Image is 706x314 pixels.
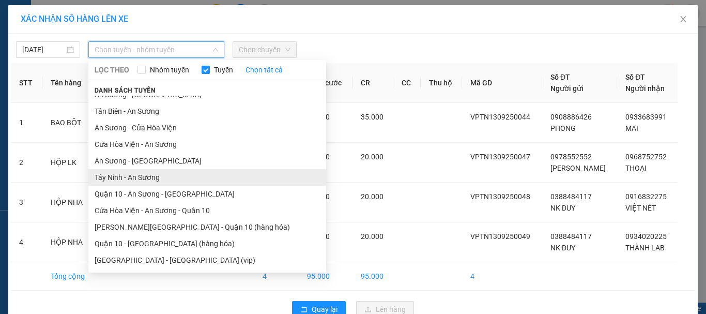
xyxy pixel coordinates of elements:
[3,67,108,73] span: [PERSON_NAME]:
[361,232,383,241] span: 20.000
[21,14,128,24] span: XÁC NHẬN SỐ HÀNG LÊN XE
[625,232,667,241] span: 0934020225
[550,73,570,81] span: Số ĐT
[210,64,237,76] span: Tuyến
[254,262,299,291] td: 4
[550,192,592,201] span: 0388484117
[42,222,95,262] td: HỘP NHA
[52,66,109,73] span: VPTN1309250047
[245,64,283,76] a: Chọn tất cả
[625,164,647,172] span: THOẠI
[88,235,326,252] li: Quận 10 - [GEOGRAPHIC_DATA] (hàng hóa)
[550,153,592,161] span: 0978552552
[82,46,127,52] span: Hotline: 19001152
[470,113,530,121] span: VPTN1309250044
[550,84,584,93] span: Người gửi
[146,64,193,76] span: Nhóm tuyến
[625,204,656,212] span: VIỆT NÉT
[11,222,42,262] td: 4
[550,164,606,172] span: [PERSON_NAME]
[88,86,162,95] span: Danh sách tuyến
[361,113,383,121] span: 35.000
[550,113,592,121] span: 0908886426
[625,84,665,93] span: Người nhận
[625,73,645,81] span: Số ĐT
[470,192,530,201] span: VPTN1309250048
[625,124,638,132] span: MAI
[239,42,290,57] span: Chọn chuyến
[88,153,326,169] li: An Sương - [GEOGRAPHIC_DATA]
[42,183,95,222] td: HỘP NHA
[550,232,592,241] span: 0388484117
[11,103,42,143] td: 1
[550,244,575,252] span: NK DUY
[88,169,326,186] li: Tây Ninh - An Sương
[421,63,463,103] th: Thu hộ
[22,44,65,55] input: 13/09/2025
[361,192,383,201] span: 20.000
[625,192,667,201] span: 0916832275
[4,6,50,52] img: logo
[470,153,530,161] span: VPTN1309250047
[42,143,95,183] td: HỘP LK
[95,42,218,57] span: Chọn tuyến - nhóm tuyến
[625,153,667,161] span: 0968752752
[23,75,63,81] span: 14:16:47 [DATE]
[42,103,95,143] td: BAO BỘT
[82,17,139,29] span: Bến xe [GEOGRAPHIC_DATA]
[352,262,393,291] td: 95.000
[42,63,95,103] th: Tên hàng
[625,244,665,252] span: THÀNH LAB
[300,306,308,314] span: rollback
[679,15,687,23] span: close
[82,31,142,44] span: 01 Võ Văn Truyện, KP.1, Phường 2
[470,232,530,241] span: VPTN1309250049
[95,64,129,76] span: LỌC THEO
[42,262,95,291] td: Tổng cộng
[88,202,326,219] li: Cửa Hòa Viện - An Sương - Quận 10
[299,262,352,291] td: 95.000
[550,124,576,132] span: PHONG
[393,63,420,103] th: CC
[88,119,326,136] li: An Sương - Cửa Hòa Viện
[11,143,42,183] td: 2
[11,63,42,103] th: STT
[82,6,142,14] strong: ĐỒNG PHƯỚC
[11,183,42,222] td: 3
[625,113,667,121] span: 0933683991
[361,153,383,161] span: 20.000
[88,136,326,153] li: Cửa Hòa Viện - An Sương
[88,186,326,202] li: Quận 10 - An Sương - [GEOGRAPHIC_DATA]
[28,56,127,64] span: -----------------------------------------
[352,63,393,103] th: CR
[669,5,698,34] button: Close
[462,262,542,291] td: 4
[550,204,575,212] span: NK DUY
[88,219,326,235] li: [PERSON_NAME][GEOGRAPHIC_DATA] - Quận 10 (hàng hóa)
[88,103,326,119] li: Tân Biên - An Sương
[3,75,63,81] span: In ngày:
[88,252,326,268] li: [GEOGRAPHIC_DATA] - [GEOGRAPHIC_DATA] (vip)
[462,63,542,103] th: Mã GD
[212,47,219,53] span: down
